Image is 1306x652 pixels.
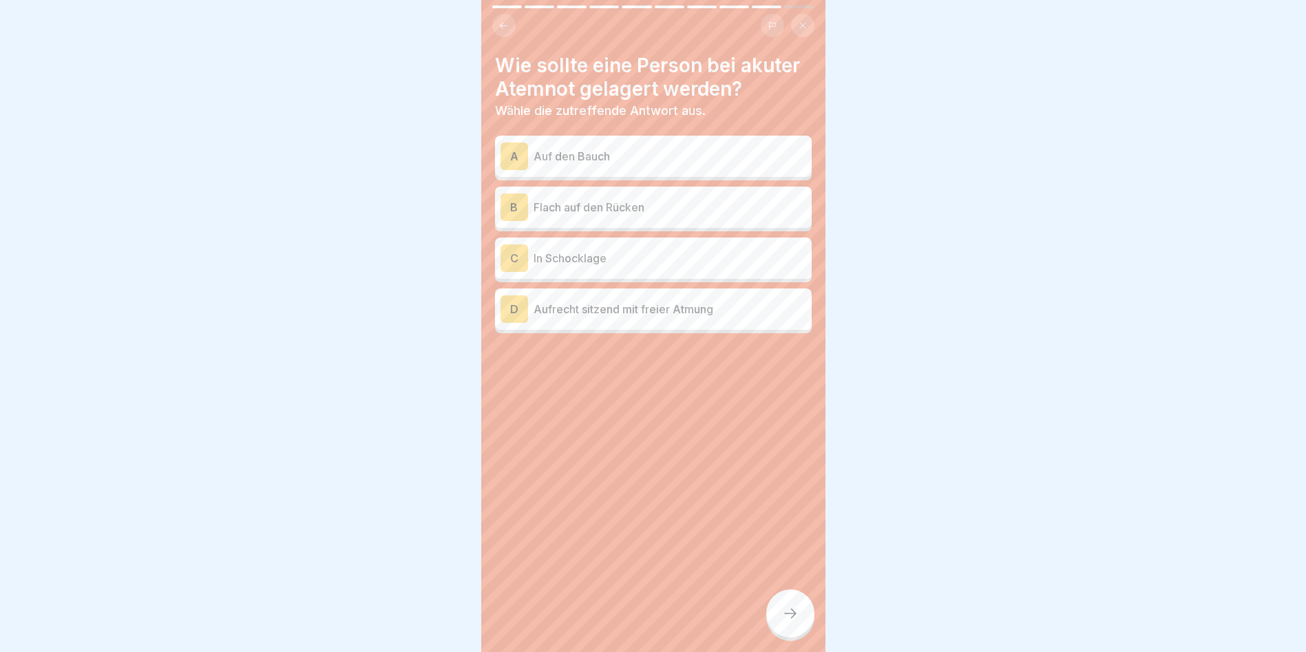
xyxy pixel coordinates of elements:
[534,199,806,215] p: Flach auf den Rücken
[501,143,528,170] div: A
[501,244,528,272] div: C
[534,301,806,317] p: Aufrecht sitzend mit freier Atmung
[495,103,812,118] p: Wähle die zutreffende Antwort aus.
[501,295,528,323] div: D
[534,250,806,266] p: In Schocklage
[495,54,812,101] h4: Wie sollte eine Person bei akuter Atemnot gelagert werden?
[501,193,528,221] div: B
[534,148,806,165] p: Auf den Bauch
